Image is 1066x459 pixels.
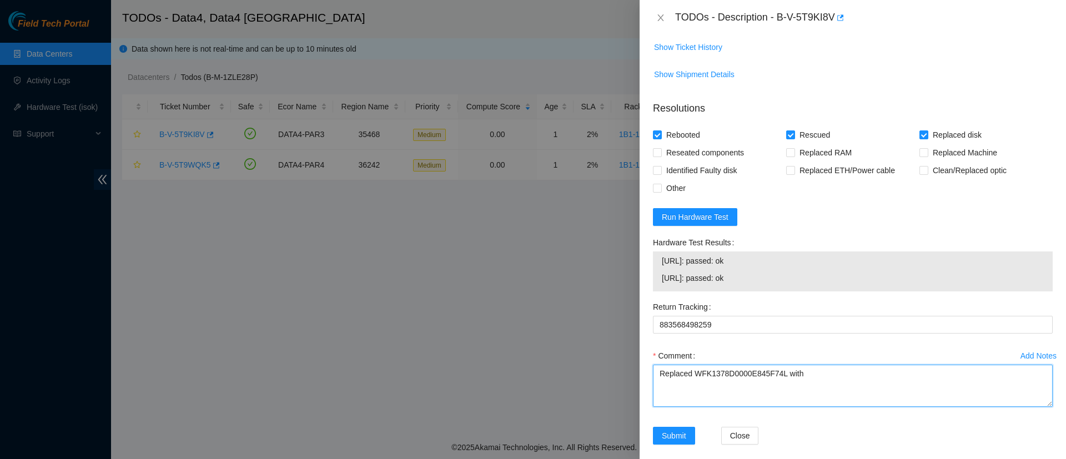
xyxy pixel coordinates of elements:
[730,430,750,442] span: Close
[1020,352,1057,360] div: Add Notes
[653,347,700,365] label: Comment
[795,144,856,162] span: Replaced RAM
[653,427,695,445] button: Submit
[653,38,723,56] button: Show Ticket History
[662,162,742,179] span: Identified Faulty disk
[662,430,686,442] span: Submit
[662,144,748,162] span: Reseated components
[653,316,1053,334] input: Return Tracking
[662,126,705,144] span: Rebooted
[653,13,668,23] button: Close
[795,162,899,179] span: Replaced ETH/Power cable
[654,68,735,80] span: Show Shipment Details
[654,41,722,53] span: Show Ticket History
[662,255,1044,267] span: [URL]: passed: ok
[928,126,986,144] span: Replaced disk
[662,211,728,223] span: Run Hardware Test
[662,179,690,197] span: Other
[1020,347,1057,365] button: Add Notes
[653,234,738,251] label: Hardware Test Results
[928,162,1011,179] span: Clean/Replaced optic
[653,365,1053,407] textarea: Comment
[653,208,737,226] button: Run Hardware Test
[656,13,665,22] span: close
[795,126,834,144] span: Rescued
[653,65,735,83] button: Show Shipment Details
[653,298,716,316] label: Return Tracking
[721,427,759,445] button: Close
[653,92,1053,116] p: Resolutions
[928,144,1002,162] span: Replaced Machine
[675,9,1053,27] div: TODOs - Description - B-V-5T9KI8V
[662,272,1044,284] span: [URL]: passed: ok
